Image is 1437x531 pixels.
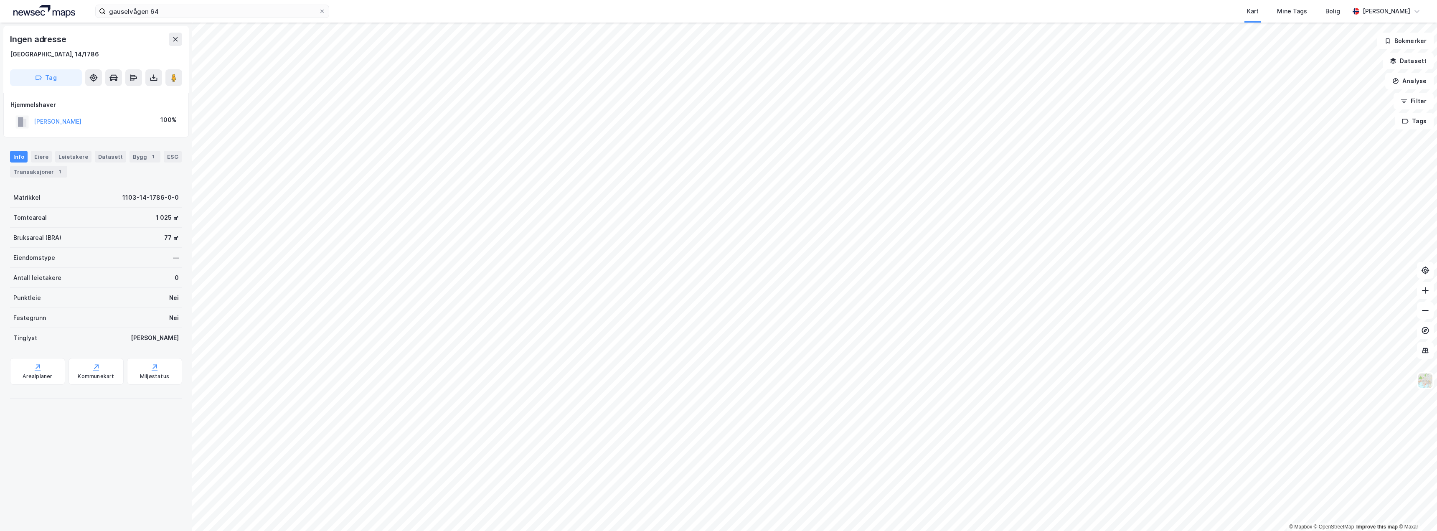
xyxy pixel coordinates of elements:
div: Kommunekart [78,373,114,380]
div: Kontrollprogram for chat [1395,491,1437,531]
div: [GEOGRAPHIC_DATA], 14/1786 [10,49,99,59]
button: Filter [1394,93,1434,109]
div: Punktleie [13,293,41,303]
div: Nei [169,313,179,323]
div: Hjemmelshaver [10,100,182,110]
input: Søk på adresse, matrikkel, gårdeiere, leietakere eller personer [106,5,319,18]
img: Z [1417,373,1433,389]
div: [PERSON_NAME] [131,333,179,343]
div: Datasett [95,151,126,163]
div: 1103-14-1786-0-0 [122,193,179,203]
div: Leietakere [55,151,91,163]
button: Tags [1395,113,1434,130]
div: Arealplaner [23,373,52,380]
div: Miljøstatus [140,373,169,380]
div: Matrikkel [13,193,41,203]
a: OpenStreetMap [1314,524,1354,530]
div: Nei [169,293,179,303]
div: [PERSON_NAME] [1363,6,1410,16]
button: Bokmerker [1377,33,1434,49]
div: ESG [164,151,182,163]
button: Analyse [1385,73,1434,89]
div: 77 ㎡ [164,233,179,243]
div: Eiendomstype [13,253,55,263]
div: Festegrunn [13,313,46,323]
button: Datasett [1383,53,1434,69]
div: Bygg [129,151,160,163]
div: Mine Tags [1277,6,1307,16]
div: Tinglyst [13,333,37,343]
div: 100% [160,115,177,125]
a: Mapbox [1289,524,1312,530]
div: Tomteareal [13,213,47,223]
div: 1 025 ㎡ [156,213,179,223]
div: 1 [56,168,64,176]
div: Info [10,151,28,163]
div: Antall leietakere [13,273,61,283]
div: 0 [175,273,179,283]
div: Ingen adresse [10,33,68,46]
div: Bolig [1325,6,1340,16]
iframe: Chat Widget [1395,491,1437,531]
a: Improve this map [1356,524,1398,530]
img: logo.a4113a55bc3d86da70a041830d287a7e.svg [13,5,75,18]
div: Bruksareal (BRA) [13,233,61,243]
div: Transaksjoner [10,166,67,178]
div: Kart [1247,6,1259,16]
div: Eiere [31,151,52,163]
button: Tag [10,69,82,86]
div: — [173,253,179,263]
div: 1 [149,152,157,161]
